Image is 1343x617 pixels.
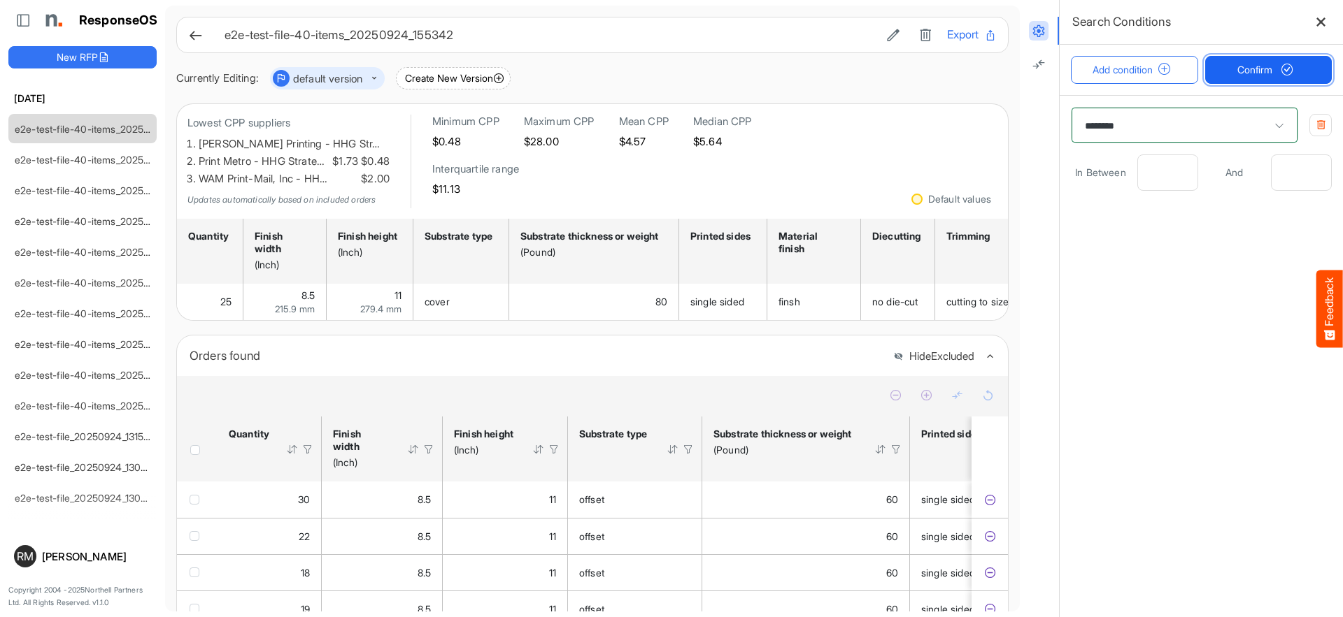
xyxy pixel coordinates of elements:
td: no die-cut is template cell Column Header httpsnorthellcomontologiesmapping-rulesmanufacturinghas... [861,284,935,320]
h6: Minimum CPP [432,115,499,129]
span: 8.5 [418,493,431,505]
span: 60 [886,493,898,505]
td: single sided is template cell Column Header httpsnorthellcomontologiesmapping-rulesmanufacturingh... [910,518,1036,554]
td: 11 is template cell Column Header httpsnorthellcomontologiesmapping-rulesmeasurementhasfinishsize... [443,554,568,590]
div: Orders found [190,346,883,365]
a: e2e-test-file-40-items_20250924_152927 [15,215,202,227]
button: Delete [915,26,936,44]
div: Filter Icon [422,443,435,456]
h6: [DATE] [8,91,157,106]
th: Header checkbox [177,416,218,481]
div: [PERSON_NAME] [42,551,151,562]
a: e2e-test-file-40-items_20250924_155342 [15,123,204,135]
div: Trimming [946,230,1011,242]
button: Exclude [983,602,997,616]
td: 8.5 is template cell Column Header httpsnorthellcomontologiesmapping-rulesmeasurementhasfinishsiz... [322,554,443,590]
a: e2e-test-file-40-items_20250924_132227 [15,338,202,350]
button: New RFP [8,46,157,68]
td: 8.5 is template cell Column Header httpsnorthellcomontologiesmapping-rulesmeasurementhasfinishsiz... [322,518,443,554]
h6: Mean CPP [619,115,669,129]
div: Filter Icon [548,443,560,456]
h5: $5.64 [693,136,752,147]
td: single sided is template cell Column Header httpsnorthellcomontologiesmapping-rulesmanufacturingh... [679,284,767,320]
td: 578e6e2c-72e4-4ee0-a263-79f7f88fa8c4 is template cell Column Header [972,554,1011,590]
td: 60 is template cell Column Header httpsnorthellcomontologiesmapping-rulesmaterialhasmaterialthick... [702,481,910,518]
h6: Maximum CPP [524,115,595,129]
button: Exclude [983,530,997,544]
span: 60 [886,530,898,542]
button: Add condition [1071,56,1198,84]
div: (Pound) [520,246,663,259]
span: cutting to size [946,296,1009,307]
td: offset is template cell Column Header httpsnorthellcomontologiesmapping-rulesmaterialhassubstrate... [568,554,702,590]
td: 11 is template cell Column Header httpsnorthellcomontologiesmapping-rulesmeasurementhasfinishsize... [443,481,568,518]
td: 60 is template cell Column Header httpsnorthellcomontologiesmapping-rulesmaterialhasmaterialthick... [702,554,910,590]
td: 8.5 is template cell Column Header httpsnorthellcomontologiesmapping-rulesmeasurementhasfinishsiz... [322,481,443,518]
span: single sided [690,296,744,307]
span: offset [579,603,604,615]
span: 11 [549,493,556,505]
td: 25 is template cell Column Header httpsnorthellcomontologiesmapping-rulesorderhasquantity [177,284,243,320]
span: 18 [301,567,310,579]
div: Currently Editing: [176,70,259,87]
div: Diecutting [872,230,919,242]
td: offset is template cell Column Header httpsnorthellcomontologiesmapping-rulesmaterialhassubstrate... [568,518,702,554]
a: e2e-test-file_20250924_131520 [15,430,156,442]
span: $2.00 [358,170,390,188]
td: checkbox [177,518,218,554]
span: single sided [921,567,975,579]
td: 60 is template cell Column Header httpsnorthellcomontologiesmapping-rulesmaterialhasmaterialthick... [702,518,910,554]
div: Filter Icon [301,443,314,456]
button: Feedback [1316,270,1343,347]
button: Edit [883,26,904,44]
h5: $11.13 [432,183,519,195]
div: Quantity [188,230,227,242]
span: single sided [921,603,975,615]
p: Copyright 2004 - 2025 Northell Partners Ltd. All Rights Reserved. v 1.1.0 [8,584,157,609]
button: HideExcluded [893,351,974,363]
div: Finish width [333,428,389,453]
td: 22 is template cell Column Header httpsnorthellcomontologiesmapping-rulesorderhasquantity [218,518,322,554]
span: single sided [921,493,975,505]
div: Material finish [779,230,845,255]
td: 18 is template cell Column Header httpsnorthellcomontologiesmapping-rulesorderhasquantity [218,554,322,590]
span: finsh [779,296,800,307]
h5: $4.57 [619,136,669,147]
a: e2e-test-file-40-items_20250924_132033 [15,369,204,381]
div: (Inch) [333,456,389,469]
td: 8.5 is template cell Column Header httpsnorthellcomontologiesmapping-rulesmeasurementhasfinishsiz... [243,284,327,320]
li: WAM Print-Mail, Inc - HH… [199,170,390,188]
td: 30 is template cell Column Header httpsnorthellcomontologiesmapping-rulesorderhasquantity [218,481,322,518]
div: Substrate type [425,230,493,242]
span: 279.4 mm [360,303,402,314]
h6: Search Conditions [1072,12,1171,31]
h5: $28.00 [524,136,595,147]
span: 25 [220,296,232,307]
span: cover [425,296,450,307]
span: $0.48 [358,153,390,170]
em: Updates automatically based on included orders [187,194,376,205]
h6: Median CPP [693,115,752,129]
div: Printed sides [690,230,751,242]
a: e2e-test-file-40-items_20250924_132534 [15,307,204,319]
span: And [1205,164,1265,180]
div: Substrate type [579,428,648,440]
span: 30 [298,493,310,505]
span: 8.5 [301,289,315,301]
td: cutting to size is template cell Column Header httpsnorthellcomontologiesmapping-rulesmanufacturi... [935,284,1028,320]
span: 8.5 [418,530,431,542]
td: cover is template cell Column Header httpsnorthellcomontologiesmapping-rulesmaterialhassubstratem... [413,284,509,320]
span: 60 [886,603,898,615]
td: 80 is template cell Column Header httpsnorthellcomontologiesmapping-rulesmaterialhasmaterialthick... [509,284,679,320]
span: 60 [886,567,898,579]
div: Substrate thickness or weight [520,230,663,242]
span: 8.5 [418,603,431,615]
span: single sided [921,530,975,542]
div: Substrate thickness or weight [713,428,856,440]
td: 11 is template cell Column Header httpsnorthellcomontologiesmapping-rulesmeasurementhasfinishsize... [443,518,568,554]
span: 80 [655,296,667,307]
span: 11 [549,567,556,579]
span: 11 [549,603,556,615]
p: Lowest CPP suppliers [187,115,390,132]
td: single sided is template cell Column Header httpsnorthellcomontologiesmapping-rulesmanufacturingh... [910,481,1036,518]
